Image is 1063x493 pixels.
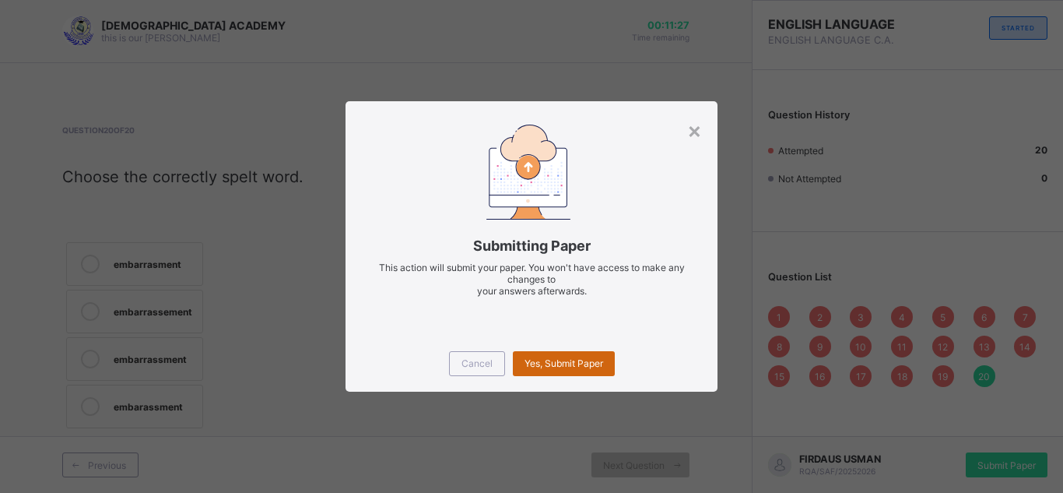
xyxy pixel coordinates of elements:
span: Submitting Paper [369,238,694,254]
div: × [687,117,702,143]
span: This action will submit your paper. You won't have access to make any changes to your answers aft... [379,262,685,297]
span: Yes, Submit Paper [524,357,603,369]
img: submitting-paper.7509aad6ec86be490e328e6d2a33d40a.svg [486,125,570,219]
span: Cancel [461,357,493,369]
